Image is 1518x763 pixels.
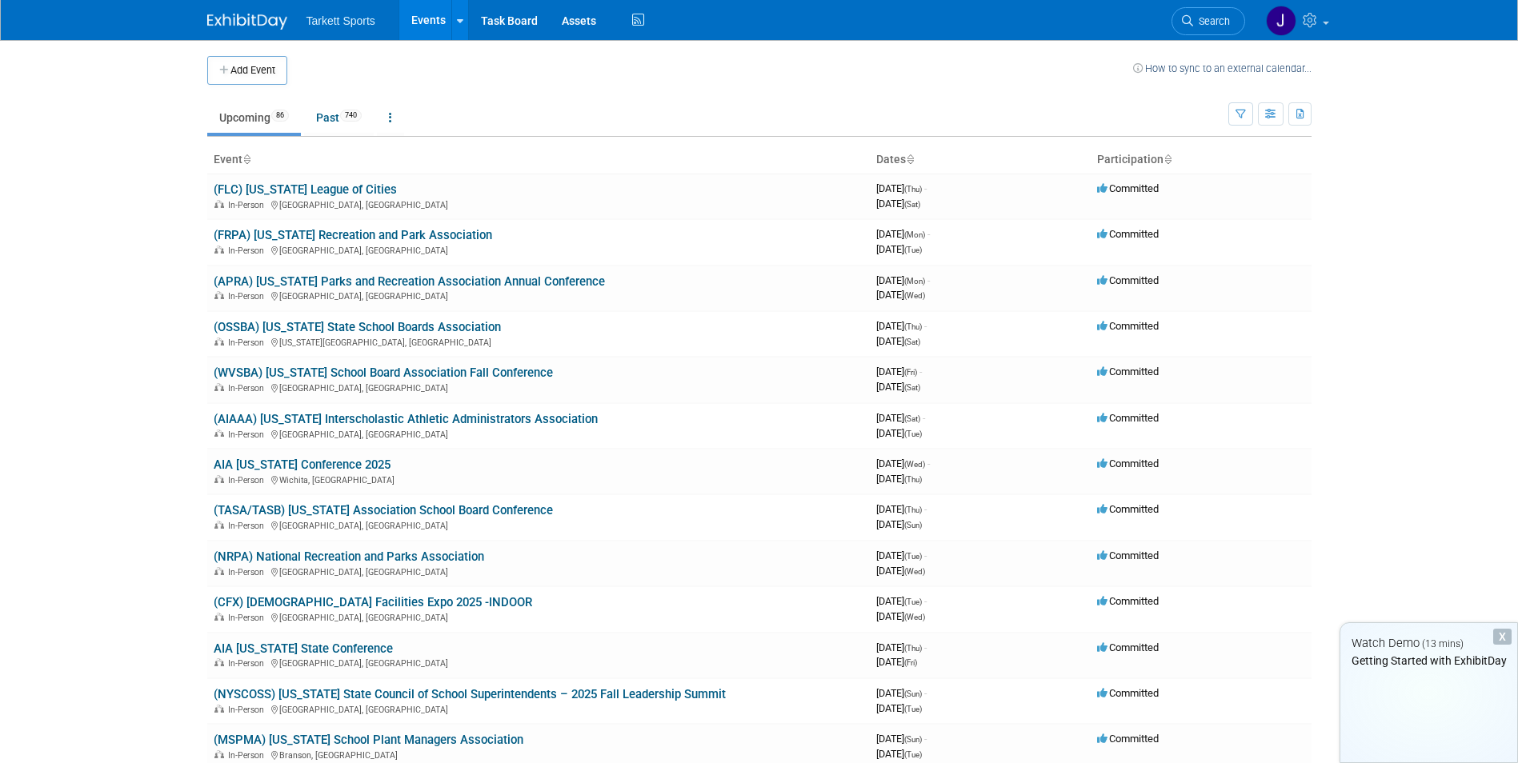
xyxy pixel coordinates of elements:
[228,383,269,393] span: In-Person
[228,567,269,577] span: In-Person
[876,335,920,347] span: [DATE]
[214,228,492,242] a: (FRPA) [US_STATE] Recreation and Park Association
[214,381,863,393] div: [GEOGRAPHIC_DATA], [GEOGRAPHIC_DATA]
[924,687,927,699] span: -
[228,750,269,761] span: In-Person
[1097,412,1159,424] span: Committed
[1097,595,1159,607] span: Committed
[214,549,484,564] a: (NRPA) National Recreation and Parks Association
[876,320,927,332] span: [DATE]
[906,153,914,166] a: Sort by Start Date
[876,198,920,210] span: [DATE]
[214,457,391,472] a: AIA [US_STATE] Conference 2025
[904,475,922,484] span: (Thu)
[876,457,930,469] span: [DATE]
[876,733,927,745] span: [DATE]
[1097,503,1159,515] span: Committed
[904,505,922,514] span: (Thu)
[1422,638,1464,649] span: (13 mins)
[271,110,289,122] span: 86
[876,687,927,699] span: [DATE]
[904,277,925,286] span: (Mon)
[876,595,927,607] span: [DATE]
[228,705,269,715] span: In-Person
[904,338,920,346] span: (Sat)
[214,246,224,254] img: In-Person Event
[228,658,269,669] span: In-Person
[904,689,922,698] span: (Sun)
[242,153,250,166] a: Sort by Event Name
[228,429,269,440] span: In-Person
[1097,457,1159,469] span: Committed
[876,289,925,301] span: [DATE]
[214,429,224,437] img: In-Person Event
[214,291,224,299] img: In-Person Event
[1097,182,1159,194] span: Committed
[904,429,922,438] span: (Tue)
[214,521,224,529] img: In-Person Event
[876,228,930,240] span: [DATE]
[214,335,863,348] div: [US_STATE][GEOGRAPHIC_DATA], [GEOGRAPHIC_DATA]
[228,338,269,348] span: In-Person
[876,366,922,378] span: [DATE]
[207,14,287,30] img: ExhibitDay
[924,182,927,194] span: -
[924,641,927,653] span: -
[924,549,927,561] span: -
[214,503,553,517] a: (TASA/TASB) [US_STATE] Association School Board Conference
[924,503,927,515] span: -
[214,289,863,302] div: [GEOGRAPHIC_DATA], [GEOGRAPHIC_DATA]
[924,733,927,745] span: -
[904,750,922,759] span: (Tue)
[214,200,224,208] img: In-Person Event
[207,56,287,85] button: Add Event
[904,567,925,576] span: (Wed)
[904,368,917,377] span: (Fri)
[214,687,726,701] a: (NYSCOSS) [US_STATE] State Council of School Superintendents – 2025 Fall Leadership Summit
[306,14,375,27] span: Tarkett Sports
[904,291,925,300] span: (Wed)
[876,656,917,668] span: [DATE]
[876,641,927,653] span: [DATE]
[214,750,224,758] img: In-Person Event
[876,549,927,561] span: [DATE]
[214,733,523,747] a: (MSPMA) [US_STATE] School Plant Managers Association
[876,182,927,194] span: [DATE]
[1097,733,1159,745] span: Committed
[228,521,269,531] span: In-Person
[214,182,397,197] a: (FLC) [US_STATE] League of Cities
[340,110,362,122] span: 740
[876,748,922,760] span: [DATE]
[876,702,922,714] span: [DATE]
[214,567,224,575] img: In-Person Event
[876,473,922,485] span: [DATE]
[214,705,224,713] img: In-Person Event
[1097,366,1159,378] span: Committed
[214,518,863,531] div: [GEOGRAPHIC_DATA], [GEOGRAPHIC_DATA]
[927,457,930,469] span: -
[214,243,863,256] div: [GEOGRAPHIC_DATA], [GEOGRAPHIC_DATA]
[207,146,870,174] th: Event
[214,320,501,334] a: (OSSBA) [US_STATE] State School Boards Association
[214,198,863,210] div: [GEOGRAPHIC_DATA], [GEOGRAPHIC_DATA]
[923,412,925,424] span: -
[924,320,927,332] span: -
[876,243,922,255] span: [DATE]
[228,246,269,256] span: In-Person
[1266,6,1296,36] img: Jeff Meslow
[904,230,925,239] span: (Mon)
[214,366,553,380] a: (WVSBA) [US_STATE] School Board Association Fall Conference
[927,274,930,286] span: -
[904,521,922,529] span: (Sun)
[1097,687,1159,699] span: Committed
[904,246,922,254] span: (Tue)
[876,412,925,424] span: [DATE]
[876,565,925,577] span: [DATE]
[876,381,920,393] span: [DATE]
[214,427,863,440] div: [GEOGRAPHIC_DATA], [GEOGRAPHIC_DATA]
[904,658,917,667] span: (Fri)
[228,613,269,623] span: In-Person
[876,503,927,515] span: [DATE]
[214,595,532,609] a: (CFX) [DEMOGRAPHIC_DATA] Facilities Expo 2025 -INDOOR
[214,473,863,485] div: Wichita, [GEOGRAPHIC_DATA]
